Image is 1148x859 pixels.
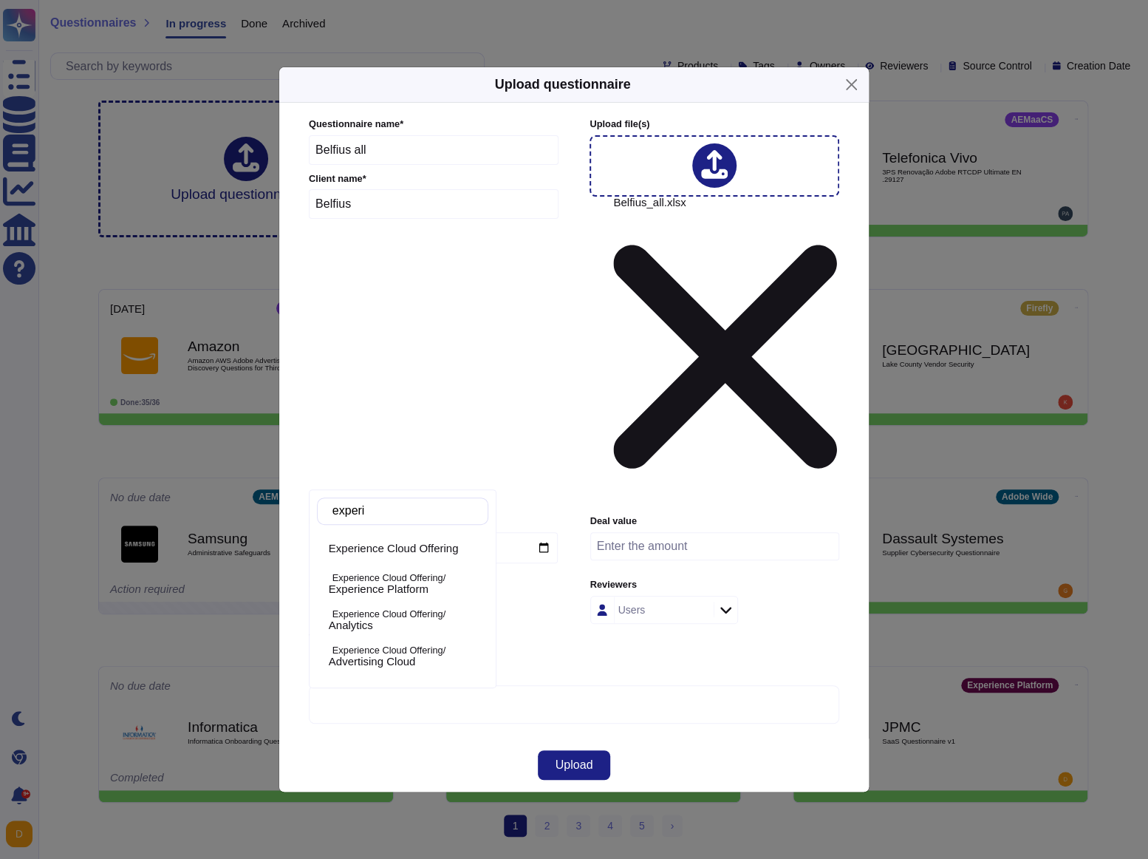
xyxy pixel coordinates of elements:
[329,583,428,596] span: Experience Platform
[590,532,839,560] input: Enter the amount
[332,646,482,656] p: Experience Cloud Offering/
[329,619,373,632] span: Analytics
[317,605,488,638] div: Analytics
[309,189,558,219] input: Enter company name of the client
[317,532,488,566] div: Experience Cloud Offering
[317,577,323,594] div: Experience Platform
[317,568,488,602] div: Experience Platform
[329,619,482,632] div: Analytics
[332,574,482,583] p: Experience Cloud Offering/
[590,517,839,526] label: Deal value
[309,174,558,184] label: Client name
[618,605,646,615] div: Users
[329,655,482,668] div: Advertising Cloud
[840,73,863,96] button: Close
[332,610,482,619] p: Experience Cloud Offering/
[329,542,482,555] div: Experience Cloud Offering
[309,135,558,165] input: Enter questionnaire name
[590,118,649,129] span: Upload file (s)
[317,613,323,630] div: Analytics
[317,649,323,666] div: Advertising Cloud
[317,677,488,710] div: Audience Manager
[494,75,630,95] h5: Upload questionnaire
[329,655,416,668] span: Advertising Cloud
[309,120,558,129] label: Questionnaire name
[613,197,837,506] span: Belfius_all.xlsx
[329,583,482,596] div: Experience Platform
[325,498,488,524] input: Search by keywords
[317,540,323,557] div: Experience Cloud Offering
[590,580,839,590] label: Reviewers
[538,750,611,780] button: Upload
[556,759,593,771] span: Upload
[329,542,459,555] span: Experience Cloud Offering
[317,641,488,674] div: Advertising Cloud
